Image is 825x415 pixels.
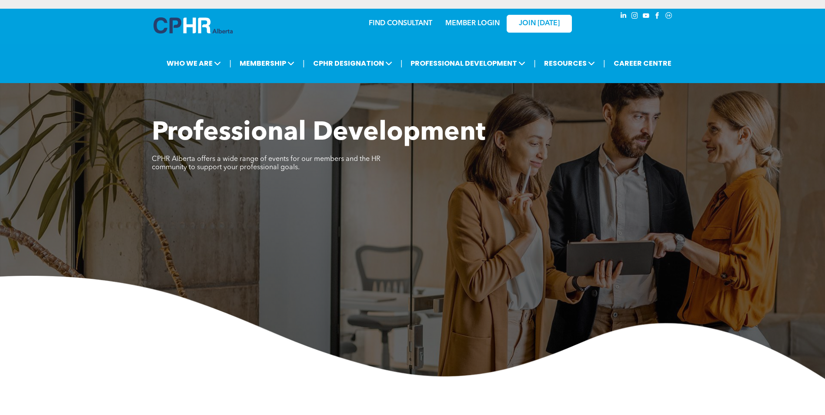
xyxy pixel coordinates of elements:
a: Social network [664,11,674,23]
span: PROFESSIONAL DEVELOPMENT [408,55,528,71]
span: MEMBERSHIP [237,55,297,71]
span: RESOURCES [541,55,598,71]
a: JOIN [DATE] [507,15,572,33]
span: CPHR Alberta offers a wide range of events for our members and the HR community to support your p... [152,156,381,171]
a: youtube [641,11,651,23]
a: MEMBER LOGIN [445,20,500,27]
a: linkedin [619,11,628,23]
li: | [603,54,605,72]
img: A blue and white logo for cp alberta [154,17,233,33]
span: JOIN [DATE] [519,20,560,28]
a: FIND CONSULTANT [369,20,432,27]
li: | [229,54,231,72]
span: Professional Development [152,120,485,146]
span: CPHR DESIGNATION [311,55,395,71]
a: CAREER CENTRE [611,55,674,71]
li: | [401,54,403,72]
a: instagram [630,11,640,23]
li: | [303,54,305,72]
a: facebook [653,11,662,23]
li: | [534,54,536,72]
span: WHO WE ARE [164,55,224,71]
